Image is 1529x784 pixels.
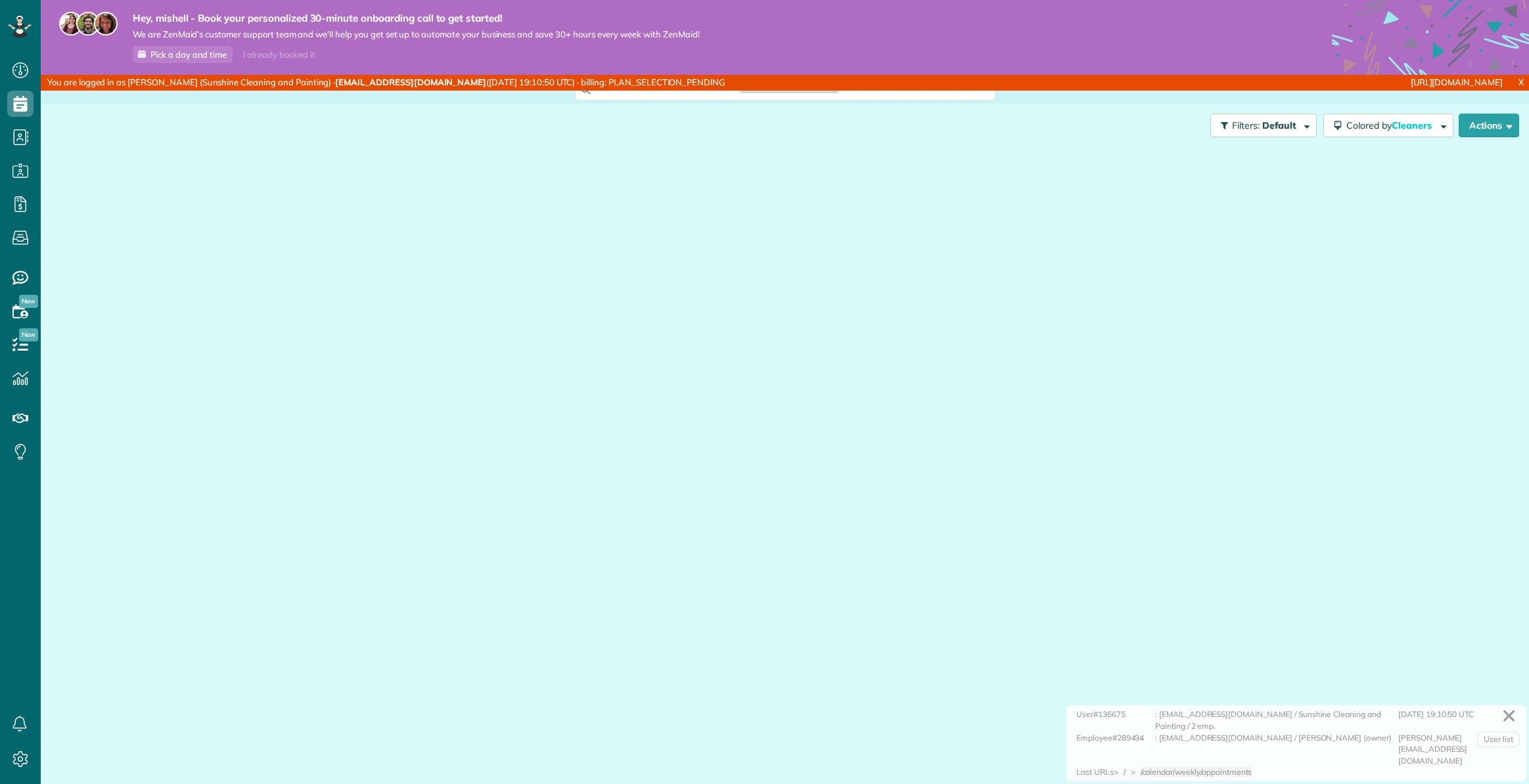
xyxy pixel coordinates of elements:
a: ✕ [1495,700,1523,731]
img: michelle-19f622bdf1676172e81f8f8fba1fb50e276960ebfe0243fe18214015130c80e4.jpg [94,12,118,35]
span: / [1124,767,1126,777]
div: : [EMAIL_ADDRESS][DOMAIN_NAME] / [PERSON_NAME] (owner) [1155,732,1398,767]
div: : [EMAIL_ADDRESS][DOMAIN_NAME] / Sunshine Cleaning and Painting / 2 emp. [1155,708,1398,731]
strong: Hey, mishell - Book your personalized 30-minute onboarding call to get started! [133,12,700,25]
span: New [19,328,38,341]
div: I already booked it [235,47,323,63]
div: [DATE] 19:10:50 UTC [1398,708,1517,731]
a: X [1513,75,1529,90]
div: Employee#289494 [1076,732,1155,767]
span: New [19,295,38,308]
div: Last URLs [1076,766,1114,778]
div: > > [1114,766,1258,778]
span: Filters: [1232,120,1260,131]
span: Cleaners [1392,120,1434,131]
a: [URL][DOMAIN_NAME] [1411,77,1503,87]
span: Default [1262,120,1297,131]
span: Colored by [1346,120,1436,131]
button: Filters: Default [1210,114,1317,137]
div: [PERSON_NAME][EMAIL_ADDRESS][DOMAIN_NAME] [1398,732,1517,767]
a: User list [1477,731,1520,747]
button: Colored byCleaners [1323,114,1453,137]
a: Filters: Default [1204,114,1317,137]
div: User#136675 [1076,708,1155,731]
span: We are ZenMaid’s customer support team and we’ll help you get set up to automate your business an... [133,29,700,40]
span: Pick a day and time [150,49,227,60]
img: jorge-587dff0eeaa6aab1f244e6dc62b8924c3b6ad411094392a53c71c6c4a576187d.jpg [76,12,100,35]
strong: [EMAIL_ADDRESS][DOMAIN_NAME] [335,77,486,87]
span: /calendar/weekly/appointments [1141,767,1252,777]
img: maria-72a9807cf96188c08ef61303f053569d2e2a8a1cde33d635c8a3ac13582a053d.jpg [59,12,83,35]
button: Actions [1459,114,1519,137]
a: Pick a day and time [133,46,233,63]
div: You are logged in as [PERSON_NAME] (Sunshine Cleaning and Painting) · ([DATE] 19:10:50 UTC) · bil... [41,75,1017,91]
